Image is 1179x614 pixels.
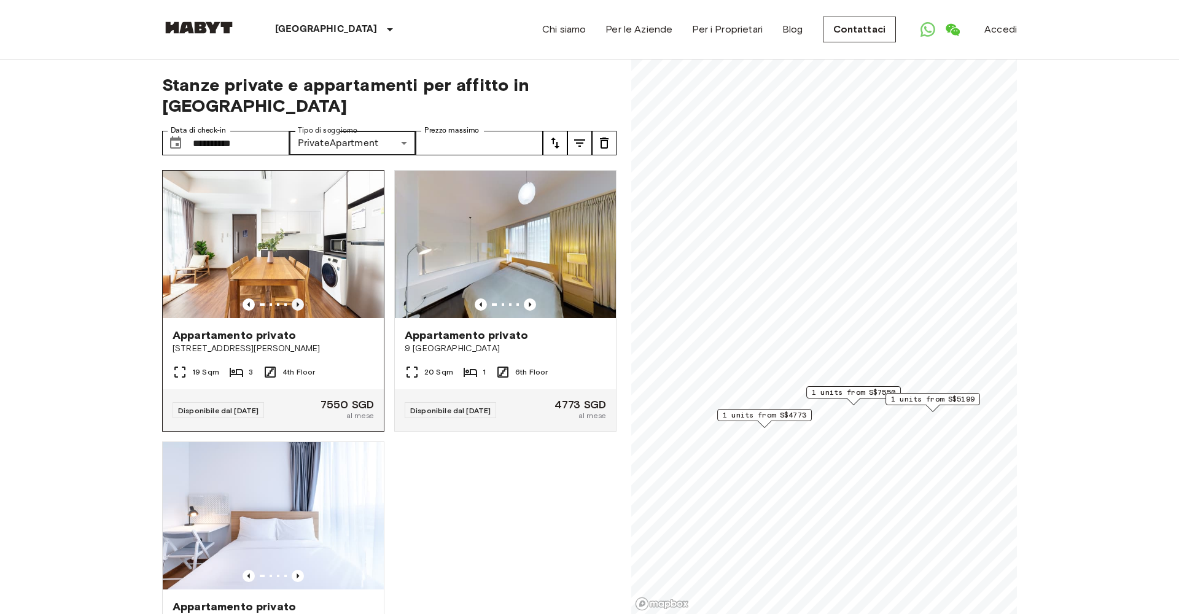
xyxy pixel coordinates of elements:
[812,387,895,398] span: 1 units from S$7550
[984,22,1017,37] a: Accedi
[483,367,486,378] span: 1
[940,17,965,42] a: Open WeChat
[173,328,296,343] span: Appartamento privato
[692,22,763,37] a: Per i Proprietari
[292,298,304,311] button: Previous image
[394,170,617,432] a: Marketing picture of unit SG-01-038-004-01Previous imagePrevious imageAppartamento privato9 [GEOG...
[515,367,548,378] span: 6th Floor
[475,298,487,311] button: Previous image
[282,367,315,378] span: 4th Floor
[410,406,491,415] span: Disponibile dal [DATE]
[424,367,453,378] span: 20 Sqm
[885,393,980,412] div: Map marker
[178,406,259,415] span: Disponibile dal [DATE]
[806,386,901,405] div: Map marker
[605,22,672,37] a: Per le Aziende
[192,367,219,378] span: 19 Sqm
[163,131,188,155] button: Choose date, selected date is 1 Jan 2026
[543,131,567,155] button: tune
[782,22,803,37] a: Blog
[162,21,236,34] img: Habyt
[524,298,536,311] button: Previous image
[395,171,616,318] img: Marketing picture of unit SG-01-038-004-01
[298,125,357,136] label: Tipo di soggiorno
[578,410,606,421] span: al mese
[916,17,940,42] a: Open WhatsApp
[162,74,617,116] span: Stanze private e appartamenti per affitto in [GEOGRAPHIC_DATA]
[171,125,226,136] label: Data di check-in
[405,343,606,355] span: 9 [GEOGRAPHIC_DATA]
[289,131,416,155] div: PrivateApartment
[163,442,384,589] img: Marketing picture of unit SG-01-105-001-001
[823,17,897,42] a: Contattaci
[405,328,528,343] span: Appartamento privato
[249,367,253,378] span: 3
[717,409,812,428] div: Map marker
[567,131,592,155] button: tune
[243,298,255,311] button: Previous image
[723,410,806,421] span: 1 units from S$4773
[321,399,374,410] span: 7550 SGD
[292,570,304,582] button: Previous image
[243,570,255,582] button: Previous image
[173,343,374,355] span: [STREET_ADDRESS][PERSON_NAME]
[891,394,975,405] span: 1 units from S$5199
[173,599,296,614] span: Appartamento privato
[424,125,479,136] label: Prezzo massimo
[542,22,586,37] a: Chi siamo
[346,410,374,421] span: al mese
[635,597,689,611] a: Mapbox logo
[592,131,617,155] button: tune
[275,22,378,37] p: [GEOGRAPHIC_DATA]
[163,171,384,318] img: Marketing picture of unit SG-01-003-005-01
[554,399,606,410] span: 4773 SGD
[162,170,384,432] a: Marketing picture of unit SG-01-003-005-01Previous imagePrevious imageAppartamento privato[STREET...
